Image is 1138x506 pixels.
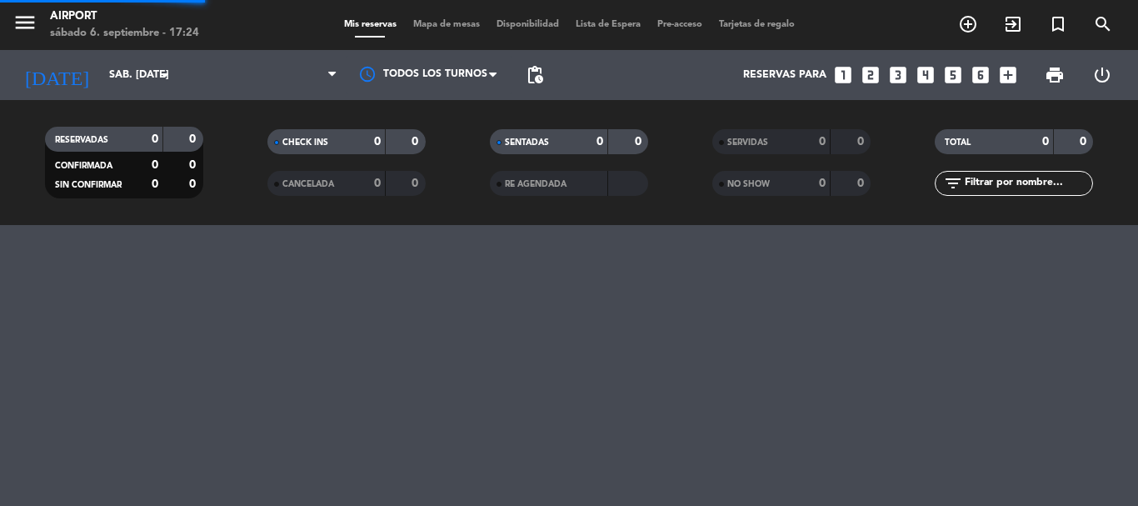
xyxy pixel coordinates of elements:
[189,178,199,190] strong: 0
[963,174,1092,193] input: Filtrar por nombre...
[942,64,964,86] i: looks_5
[189,159,199,171] strong: 0
[405,20,488,29] span: Mapa de mesas
[819,178,826,189] strong: 0
[832,64,854,86] i: looks_one
[412,178,422,189] strong: 0
[649,20,711,29] span: Pre-acceso
[152,178,158,190] strong: 0
[819,136,826,148] strong: 0
[1045,65,1065,85] span: print
[152,159,158,171] strong: 0
[50,25,199,42] div: sábado 6. septiembre - 17:24
[1042,136,1049,148] strong: 0
[1003,14,1023,34] i: exit_to_app
[727,138,768,147] span: SERVIDAS
[152,133,158,145] strong: 0
[488,20,567,29] span: Disponibilidad
[857,136,867,148] strong: 0
[997,64,1019,86] i: add_box
[635,136,645,148] strong: 0
[12,10,37,35] i: menu
[567,20,649,29] span: Lista de Espera
[12,10,37,41] button: menu
[374,178,381,189] strong: 0
[915,64,936,86] i: looks_4
[1092,65,1112,85] i: power_settings_new
[282,138,328,147] span: CHECK INS
[55,136,108,144] span: RESERVADAS
[943,173,963,193] i: filter_list
[1048,14,1068,34] i: turned_in_not
[412,136,422,148] strong: 0
[525,65,545,85] span: pending_actions
[857,178,867,189] strong: 0
[189,133,199,145] strong: 0
[1093,14,1113,34] i: search
[55,162,112,170] span: CONFIRMADA
[55,181,122,189] span: SIN CONFIRMAR
[860,64,881,86] i: looks_two
[743,69,826,81] span: Reservas para
[1078,50,1126,100] div: LOG OUT
[12,57,101,93] i: [DATE]
[374,136,381,148] strong: 0
[945,138,971,147] span: TOTAL
[1080,136,1090,148] strong: 0
[336,20,405,29] span: Mis reservas
[155,65,175,85] i: arrow_drop_down
[282,180,334,188] span: CANCELADA
[505,180,567,188] span: RE AGENDADA
[958,14,978,34] i: add_circle_outline
[887,64,909,86] i: looks_3
[970,64,991,86] i: looks_6
[711,20,803,29] span: Tarjetas de regalo
[596,136,603,148] strong: 0
[727,180,770,188] span: NO SHOW
[505,138,549,147] span: SENTADAS
[50,8,199,25] div: Airport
